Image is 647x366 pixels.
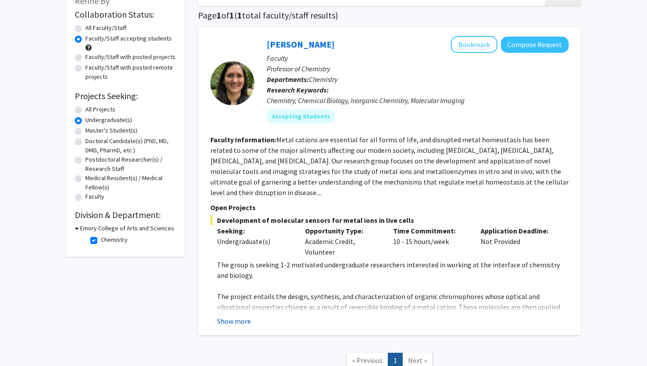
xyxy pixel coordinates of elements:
span: Chemistry [309,75,338,84]
p: Opportunity Type: [305,226,380,236]
label: All Faculty/Staff [85,23,126,33]
label: Master's Student(s) [85,126,137,135]
span: 1 [217,10,221,21]
div: 10 - 15 hours/week [386,226,474,257]
label: Undergraduate(s) [85,115,132,125]
span: 1 [229,10,234,21]
h2: Collaboration Status: [75,9,176,20]
div: Undergraduate(s) [217,236,292,247]
span: Development of molecular sensors for metal ions in live cells [210,215,569,226]
p: Open Projects [210,202,569,213]
button: Add Daniela Buccella to Bookmarks [451,36,497,53]
label: All Projects [85,105,115,114]
h2: Division & Department: [75,210,176,220]
b: Faculty Information: [210,135,276,144]
label: Chemistry [101,235,128,244]
label: Postdoctoral Researcher(s) / Research Staff [85,155,176,174]
b: Departments: [267,75,309,84]
label: Doctoral Candidate(s) (PhD, MD, DMD, PharmD, etc.) [85,137,176,155]
h3: Emory College of Arts and Sciences [80,224,174,233]
h2: Projects Seeking: [75,91,176,101]
b: Research Keywords: [267,85,329,94]
label: Faculty/Staff accepting students [85,34,172,43]
mat-chip: Accepting Students [267,109,335,123]
div: Not Provided [474,226,562,257]
label: Faculty/Staff with posted projects [85,52,176,62]
p: Faculty [267,53,569,63]
button: Compose Request to Daniela Buccella [501,37,569,53]
span: Next » [408,356,427,365]
p: The group is seeking 1-2 motivated undergraduate researchers interested in working at the interfa... [217,259,569,281]
iframe: Chat [7,326,37,359]
p: Professor of Chemistry [267,63,569,74]
fg-read-more: Metal cations are essential for all forms of life, and disrupted metal homeostasis has been relat... [210,135,569,197]
p: Time Commitment: [393,226,468,236]
p: The project entails the design, synthesis, and characterization of organic chromophores whose opt... [217,291,569,333]
a: [PERSON_NAME] [267,39,335,50]
label: Faculty [85,192,104,201]
p: Application Deadline: [481,226,555,236]
span: 1 [237,10,242,21]
label: Medical Resident(s) / Medical Fellow(s) [85,174,176,192]
div: Academic Credit, Volunteer [298,226,386,257]
label: Faculty/Staff with posted remote projects [85,63,176,81]
h1: Page of ( total faculty/staff results) [198,10,581,21]
div: Chemistry, Chemical Biology, Inorganic Chemistry, Molecular Imaging [267,95,569,106]
button: Show more [217,316,251,326]
span: « Previous [352,356,382,365]
p: Seeking: [217,226,292,236]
